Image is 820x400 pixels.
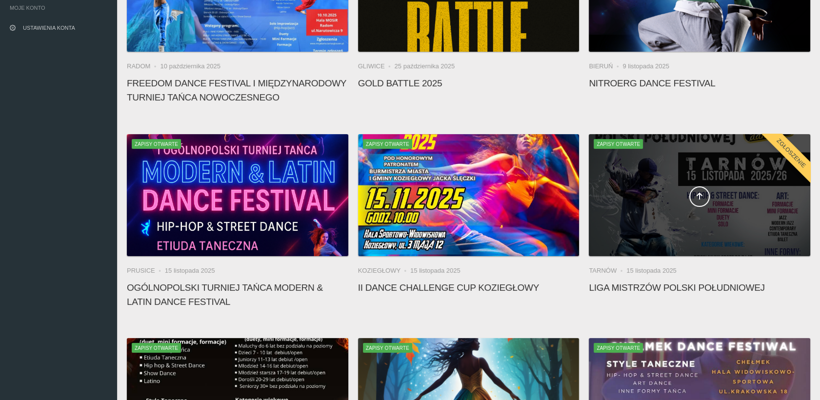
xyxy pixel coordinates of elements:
[127,280,348,309] h4: Ogólnopolski Turniej Tańca MODERN & LATIN DANCE FESTIVAL
[132,343,181,353] span: Zapisy otwarte
[127,266,165,276] li: Prusice
[23,25,75,31] span: Ustawienia konta
[127,76,348,104] h4: FREEDOM DANCE FESTIVAL I Międzynarodowy Turniej Tańca Nowoczesnego
[410,266,460,276] li: 15 listopada 2025
[160,61,220,71] li: 10 października 2025
[127,134,348,256] img: Ogólnopolski Turniej Tańca MODERN & LATIN DANCE FESTIVAL
[165,266,215,276] li: 15 listopada 2025
[622,61,669,71] li: 9 listopada 2025
[363,343,412,353] span: Zapisy otwarte
[589,134,810,256] a: Liga Mistrzów Polski PołudniowejZapisy otwarteZgłoszenie
[358,134,580,256] img: II Dance Challenge Cup KOZIEGŁOWY
[363,139,412,149] span: Zapisy otwarte
[589,280,810,295] h4: Liga Mistrzów Polski Południowej
[358,134,580,256] a: II Dance Challenge Cup KOZIEGŁOWYZapisy otwarte
[589,61,622,71] li: Bieruń
[358,266,410,276] li: Koziegłowy
[358,61,395,71] li: Gliwice
[127,61,160,71] li: Radom
[589,266,626,276] li: Tarnów
[127,134,348,256] a: Ogólnopolski Turniej Tańca MODERN & LATIN DANCE FESTIVALZapisy otwarte
[358,280,580,295] h4: II Dance Challenge Cup KOZIEGŁOWY
[358,76,580,90] h4: Gold Battle 2025
[594,343,643,353] span: Zapisy otwarte
[589,76,810,90] h4: NitroErg Dance Festival
[132,139,181,149] span: Zapisy otwarte
[626,266,677,276] li: 15 listopada 2025
[594,139,643,149] span: Zapisy otwarte
[395,61,455,71] li: 25 października 2025
[10,3,107,13] span: Moje konto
